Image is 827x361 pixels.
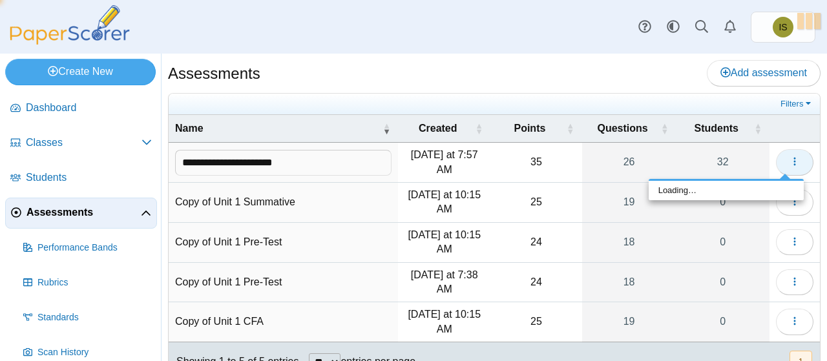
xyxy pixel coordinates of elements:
[582,223,676,262] a: 18
[661,115,669,142] span: Questions : Activate to sort
[408,309,481,334] time: Sep 12, 2025 at 10:15 AM
[5,93,157,124] a: Dashboard
[18,302,157,333] a: Standards
[5,59,156,85] a: Create New
[490,183,581,223] td: 25
[408,229,481,254] time: Sep 12, 2025 at 10:15 AM
[582,302,676,342] a: 19
[37,311,152,324] span: Standards
[419,123,457,134] span: Created
[779,23,787,32] span: Isaiah Sexton
[175,123,204,134] span: Name
[411,149,478,174] time: Sep 15, 2025 at 7:57 AM
[168,63,260,85] h1: Assessments
[37,276,152,289] span: Rubrics
[567,115,574,142] span: Points : Activate to sort
[490,302,581,342] td: 25
[676,223,769,262] a: 0
[707,60,821,86] a: Add assessment
[411,269,478,294] time: Sep 15, 2025 at 7:38 AM
[37,346,152,359] span: Scan History
[676,263,769,302] a: 0
[408,189,481,214] time: Sep 12, 2025 at 10:15 AM
[18,232,157,263] a: Performance Bands
[5,5,134,45] img: PaperScorer
[490,223,581,263] td: 24
[773,17,793,37] span: Isaiah Sexton
[26,101,152,115] span: Dashboard
[582,143,676,182] a: 26
[18,267,157,298] a: Rubrics
[26,136,141,150] span: Classes
[26,170,152,185] span: Students
[514,123,545,134] span: Points
[676,143,769,182] a: 32
[676,302,769,342] a: 0
[5,36,134,46] a: PaperScorer
[5,128,157,159] a: Classes
[716,13,744,41] a: Alerts
[169,263,398,303] td: Copy of Unit 1 Pre-Test
[37,242,152,254] span: Performance Bands
[169,183,398,223] td: Copy of Unit 1 Summative
[597,123,647,134] span: Questions
[382,115,390,142] span: Name : Activate to remove sorting
[26,205,141,220] span: Assessments
[777,98,817,110] a: Filters
[582,263,676,302] a: 18
[582,183,676,222] a: 19
[649,181,804,200] div: Loading…
[720,67,807,78] span: Add assessment
[754,115,762,142] span: Students : Activate to sort
[5,163,157,194] a: Students
[695,123,738,134] span: Students
[751,12,815,43] a: Isaiah Sexton
[490,263,581,303] td: 24
[490,143,581,183] td: 35
[169,302,398,342] td: Copy of Unit 1 CFA
[676,183,769,222] a: 0
[169,223,398,263] td: Copy of Unit 1 Pre-Test
[5,198,157,229] a: Assessments
[475,115,483,142] span: Created : Activate to sort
